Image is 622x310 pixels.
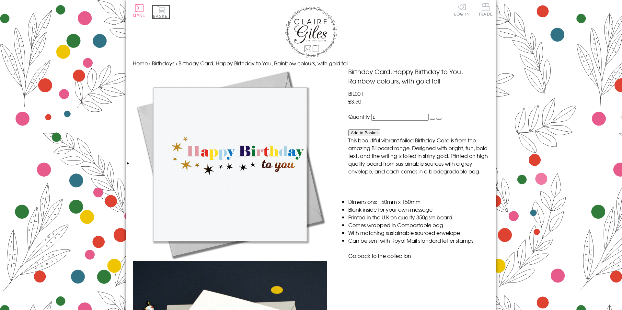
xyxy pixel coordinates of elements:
li: Blank inside for your own message [348,205,489,213]
li: Dimensions: 150mm x 150mm [348,198,489,205]
a: Birthdays [152,59,174,67]
span: Add to Basket [351,130,378,135]
h1: Birthday Card, Happy Birthday to You, Rainbow colours, with gold foil [348,67,489,86]
a: Log In [454,3,470,16]
a: Trade [479,3,492,17]
img: Birthday Card, Happy Birthday to You, Rainbow colours, with gold foil [133,67,327,261]
span: Trade [479,3,492,16]
li: Comes wrapped in Compostable bag [348,221,489,229]
nav: breadcrumbs [133,59,489,67]
button: Basket [152,5,170,19]
img: Claire Giles Greetings Cards [285,6,337,58]
li: Can be sent with Royal Mail standard letter stamps [348,237,489,244]
p: This beautiful vibrant foiled Birthday Card is from the amazing Billboard range. Designed with br... [348,136,489,175]
span: £3.50 [348,97,361,105]
li: Printed in the U.K on quality 350gsm board [348,213,489,221]
li: With matching sustainable sourced envelope [348,229,489,237]
label: Quantity [348,113,370,120]
span: Menu [133,14,146,18]
a: Go back to the collection [348,252,411,260]
span: › [176,59,177,67]
button: Add to Basket [348,129,380,136]
span: Birthday Card, Happy Birthday to You, Rainbow colours, with gold foil [179,59,348,67]
span: › [149,59,151,67]
button: Menu [133,4,146,18]
a: Home [133,59,148,67]
span: BIL001 [348,90,363,97]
